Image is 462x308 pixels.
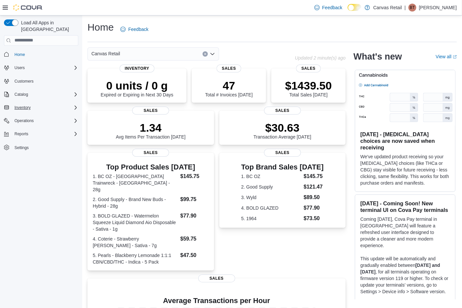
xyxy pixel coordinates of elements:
[404,4,406,12] p: |
[93,297,340,305] h4: Average Transactions per Hour
[296,64,321,72] span: Sales
[93,163,209,171] h3: Top Product Sales [DATE]
[12,104,78,112] span: Inventory
[4,47,78,169] nav: Complex example
[241,173,301,180] dt: 1. BC OZ
[101,79,173,92] p: 0 units / 0 g
[360,131,450,151] h3: [DATE] - [MEDICAL_DATA] choices are now saved when receiving
[12,50,78,59] span: Home
[12,64,78,72] span: Users
[14,145,29,150] span: Settings
[132,107,169,115] span: Sales
[205,79,253,97] div: Total # Invoices [DATE]
[93,236,178,249] dt: 4. Coterie - Strawberry [PERSON_NAME] - Sativa - 7g
[264,149,301,157] span: Sales
[93,196,178,209] dt: 2. Good Supply - Brand New Buds - Hybrid - 28g
[1,129,81,139] button: Reports
[1,50,81,59] button: Home
[14,118,34,123] span: Operations
[360,216,450,249] p: Coming [DATE], Cova Pay terminal in [GEOGRAPHIC_DATA] will feature a refreshed user interface des...
[180,251,208,259] dd: $47.50
[360,153,450,186] p: We've updated product receiving so your [MEDICAL_DATA] choices (like THCa or CBG) stay visible fo...
[408,4,416,12] div: Billy Tsikatsiadis
[360,200,450,213] h3: [DATE] - Coming Soon! New terminal UI on Cova Pay terminals
[12,77,78,85] span: Customers
[14,65,25,70] span: Users
[12,90,31,98] button: Catalog
[14,92,28,97] span: Catalog
[12,104,33,112] button: Inventory
[1,103,81,112] button: Inventory
[205,79,253,92] p: 47
[241,194,301,201] dt: 3. Wyld
[93,213,178,232] dt: 3. BOLD GLAZED - Watermelon Squeeze Liquid Diamond Aio Disposable - Sativa - 1g
[210,51,215,57] button: Open list of options
[419,4,457,12] p: [PERSON_NAME]
[14,131,28,137] span: Reports
[14,105,31,110] span: Inventory
[118,23,151,36] a: Feedback
[241,163,324,171] h3: Top Brand Sales [DATE]
[180,195,208,203] dd: $99.75
[373,4,402,12] p: Canvas Retail
[1,76,81,86] button: Customers
[1,142,81,152] button: Settings
[1,90,81,99] button: Catalog
[12,130,78,138] span: Reports
[304,172,324,180] dd: $145.75
[295,55,346,61] p: Updated 2 minute(s) ago
[1,116,81,125] button: Operations
[285,79,332,97] div: Total Sales [DATE]
[12,64,27,72] button: Users
[93,173,178,193] dt: 1. BC OZ - [GEOGRAPHIC_DATA] Trainwreck - [GEOGRAPHIC_DATA] - 28g
[264,107,301,115] span: Sales
[360,255,450,295] p: This update will be automatically and gradually enabled between , for all terminals operating on ...
[128,26,148,33] span: Feedback
[12,117,36,125] button: Operations
[14,52,25,57] span: Home
[87,21,114,34] h1: Home
[304,215,324,222] dd: $73.50
[12,90,78,98] span: Catalog
[410,4,415,12] span: BT
[12,51,28,59] a: Home
[12,117,78,125] span: Operations
[304,193,324,201] dd: $89.50
[119,64,155,72] span: Inventory
[217,64,241,72] span: Sales
[1,63,81,72] button: Users
[312,1,345,14] a: Feedback
[241,184,301,190] dt: 2. Good Supply
[241,215,301,222] dt: 5. 1964
[93,252,178,265] dt: 5. Pearls - Blackberry Lemonade 1:1:1 CBN/CBD/THC - Indica - 5 Pack
[180,212,208,220] dd: $77.90
[14,79,34,84] span: Customers
[12,144,31,152] a: Settings
[353,51,402,62] h2: What's new
[101,79,173,97] div: Expired or Expiring in Next 30 Days
[254,121,311,134] p: $30.63
[116,121,185,140] div: Avg Items Per Transaction [DATE]
[116,121,185,134] p: 1.34
[348,4,361,11] input: Dark Mode
[198,274,235,282] span: Sales
[453,55,457,59] svg: External link
[180,235,208,243] dd: $59.75
[203,51,208,57] button: Clear input
[12,143,78,151] span: Settings
[91,50,120,58] span: Canvas Retail
[180,172,208,180] dd: $145.75
[13,4,43,11] img: Cova
[18,19,78,33] span: Load All Apps in [GEOGRAPHIC_DATA]
[322,4,342,11] span: Feedback
[436,54,457,59] a: View allExternal link
[285,79,332,92] p: $1439.50
[132,149,169,157] span: Sales
[304,204,324,212] dd: $77.90
[241,205,301,211] dt: 4. BOLD GLAZED
[254,121,311,140] div: Transaction Average [DATE]
[304,183,324,191] dd: $121.47
[12,77,36,85] a: Customers
[12,130,31,138] button: Reports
